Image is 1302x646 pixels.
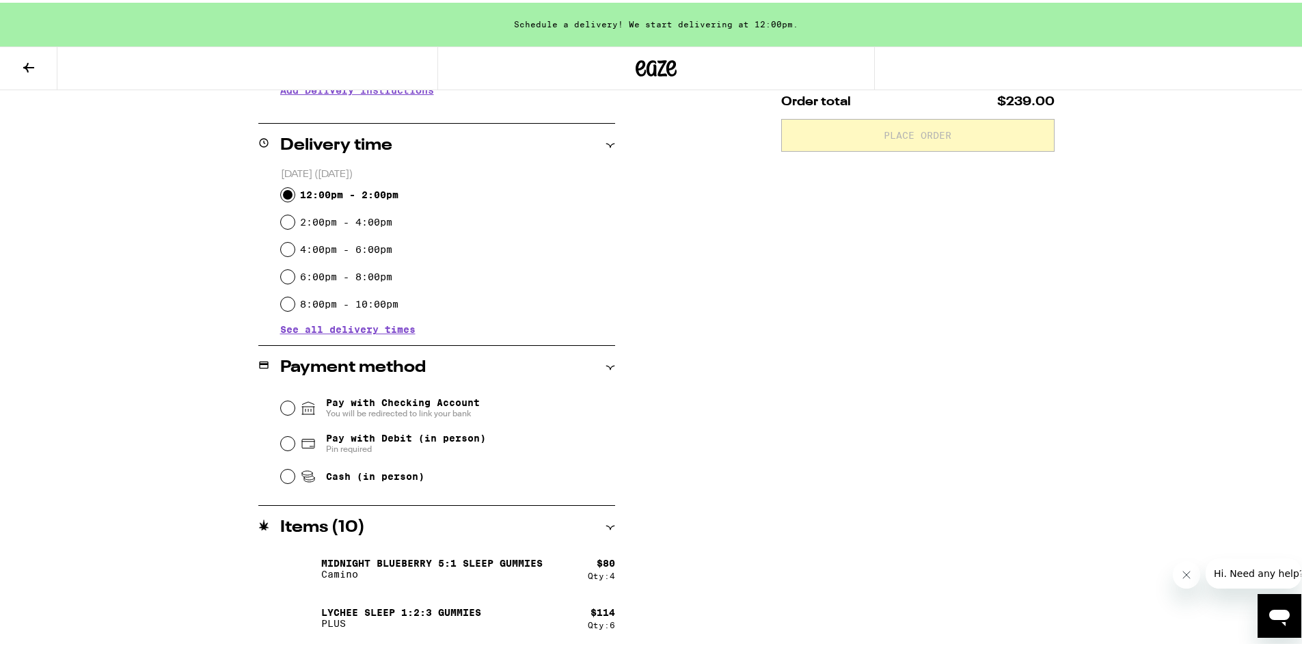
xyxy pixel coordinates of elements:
label: 12:00pm - 2:00pm [300,187,398,198]
span: $239.00 [997,93,1055,105]
button: See all delivery times [280,322,416,332]
label: 8:00pm - 10:00pm [300,296,398,307]
p: Camino [321,566,543,577]
span: Order total [781,93,851,105]
iframe: Message from company [1206,556,1301,586]
img: Lychee SLEEP 1:2:3 Gummies [280,596,318,634]
span: You will be redirected to link your bank [326,405,480,416]
label: 6:00pm - 8:00pm [300,269,392,280]
div: Qty: 4 [588,569,615,578]
span: Cash (in person) [326,468,424,479]
iframe: Close message [1173,558,1200,586]
p: We'll contact you at [PHONE_NUMBER] when we arrive [280,103,615,114]
span: Hi. Need any help? [8,10,98,21]
span: Pay with Debit (in person) [326,430,486,441]
h2: Payment method [280,357,426,373]
p: PLUS [321,615,481,626]
span: Pin required [326,441,486,452]
h2: Delivery time [280,135,392,151]
p: Midnight Blueberry 5:1 Sleep Gummies [321,555,543,566]
p: Lychee SLEEP 1:2:3 Gummies [321,604,481,615]
label: 4:00pm - 6:00pm [300,241,392,252]
div: Qty: 6 [588,618,615,627]
div: $ 114 [591,604,615,615]
iframe: Button to launch messaging window [1258,591,1301,635]
span: Place Order [884,128,951,137]
div: $ 80 [597,555,615,566]
p: [DATE] ([DATE]) [281,165,615,178]
h2: Items ( 10 ) [280,517,365,533]
button: Place Order [781,116,1055,149]
span: Pay with Checking Account [326,394,480,416]
img: Midnight Blueberry 5:1 Sleep Gummies [280,547,318,585]
label: 2:00pm - 4:00pm [300,214,392,225]
h3: Add Delivery Instructions [280,72,615,103]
